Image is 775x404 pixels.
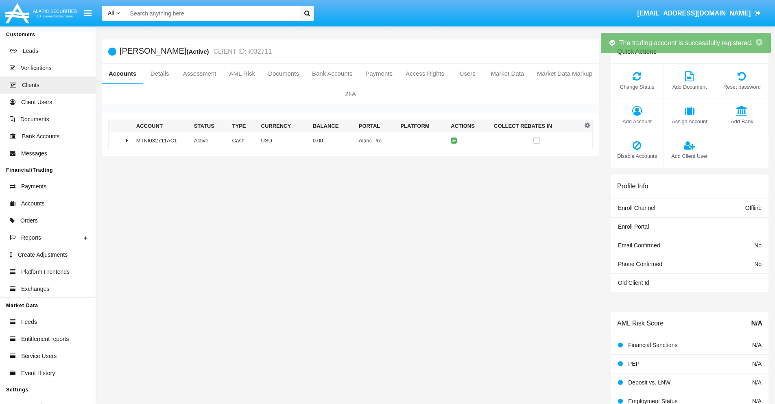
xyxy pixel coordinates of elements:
th: Status [191,120,229,132]
span: Add Client User [668,152,712,160]
span: Reset password [720,83,764,91]
th: Type [229,120,258,132]
span: Add Bank [720,118,764,125]
th: Actions [448,120,491,132]
span: Phone Confirmed [618,261,662,267]
a: Accounts [102,64,143,83]
a: Payments [359,64,399,83]
span: Bank Accounts [22,132,60,141]
a: AML Risk [223,64,262,83]
a: Market Data Markup [530,64,599,83]
span: Accounts [21,199,45,208]
a: Documents [262,64,306,83]
th: Collect Rebates In [491,120,582,132]
span: Platform Frontends [21,268,70,276]
span: Enroll Portal [618,223,649,230]
td: Active [191,132,229,149]
a: 2FA [102,84,599,104]
span: N/A [752,379,762,386]
a: Market Data [484,64,530,83]
a: All [102,9,126,17]
td: USD [258,132,310,149]
td: Cash [229,132,258,149]
span: Messages [21,149,47,158]
th: Portal [356,120,397,132]
span: Entitlement reports [21,335,69,343]
span: No [754,242,762,249]
a: [EMAIL_ADDRESS][DOMAIN_NAME] [633,2,765,25]
span: Clients [22,81,39,90]
th: Currency [258,120,310,132]
span: All [108,10,114,16]
img: Logo image [4,1,78,25]
span: Enroll Channel [618,205,655,211]
a: Details [143,64,176,83]
span: Orders [20,216,38,225]
span: No [754,261,762,267]
h6: AML Risk Score [617,319,664,327]
span: Email Confirmed [618,242,660,249]
h5: [PERSON_NAME] [120,47,272,56]
td: MTNI032711AC1 [133,132,191,149]
span: Create Adjustments [18,251,68,259]
th: Balance [310,120,356,132]
span: Disable Accounts [615,152,659,160]
span: Exchanges [21,285,49,293]
span: Verifications [21,64,51,72]
span: Client Users [21,98,52,107]
small: CLIENT ID: I032711 [212,48,272,55]
td: Alaric Pro [356,132,397,149]
th: Platform [397,120,448,132]
input: Search [126,6,297,21]
span: N/A [752,342,762,348]
div: (Active) [186,47,211,56]
h6: Profile Info [617,182,648,190]
a: Bank Accounts [306,64,359,83]
td: 0.00 [310,132,356,149]
span: Old Client Id [618,280,649,286]
span: Payments [21,182,46,191]
a: Assessment [177,64,223,83]
span: PEP [628,360,640,367]
span: Assign Account [668,118,712,125]
span: Offline [745,205,762,211]
span: The trading account is successfully registered. [619,39,753,46]
span: N/A [752,360,762,367]
span: N/A [751,319,762,328]
span: Leads [23,47,38,55]
span: Add Account [615,118,659,125]
th: Account [133,120,191,132]
span: Service Users [21,352,57,360]
a: Access Rights [399,64,451,83]
span: Financial Sanctions [628,342,677,348]
span: Feeds [21,318,37,326]
span: Change Status [615,83,659,91]
span: Event History [21,369,55,378]
span: [EMAIL_ADDRESS][DOMAIN_NAME] [637,10,751,17]
a: Users [451,64,484,83]
span: Deposit vs. LNW [628,379,670,386]
span: Documents [20,115,49,124]
span: Add Document [668,83,712,91]
span: Reports [21,234,41,242]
